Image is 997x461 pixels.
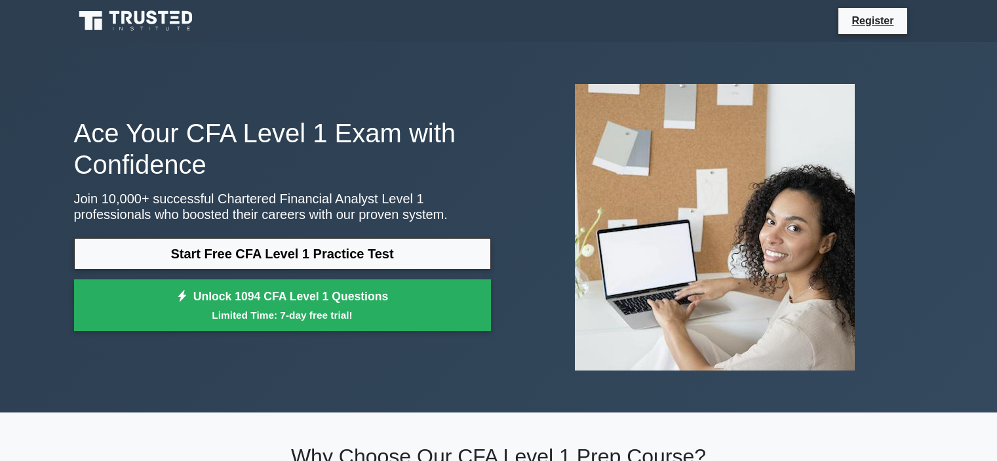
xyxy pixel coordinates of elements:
a: Register [844,12,901,29]
p: Join 10,000+ successful Chartered Financial Analyst Level 1 professionals who boosted their caree... [74,191,491,222]
small: Limited Time: 7-day free trial! [90,308,475,323]
a: Unlock 1094 CFA Level 1 QuestionsLimited Time: 7-day free trial! [74,279,491,332]
h1: Ace Your CFA Level 1 Exam with Confidence [74,117,491,180]
a: Start Free CFA Level 1 Practice Test [74,238,491,270]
